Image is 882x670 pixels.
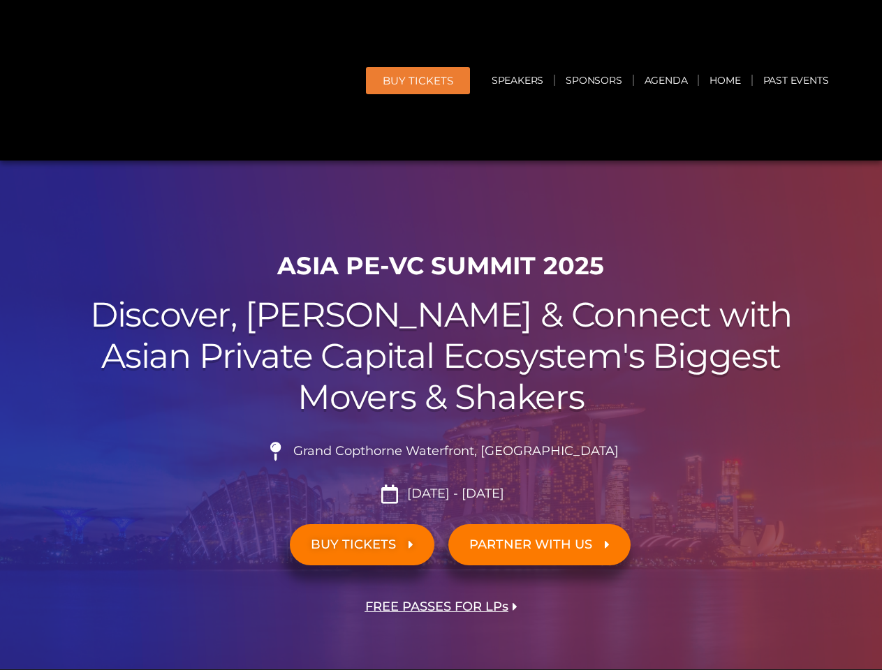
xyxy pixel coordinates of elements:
[290,524,434,565] a: BUY TICKETS
[344,586,538,627] a: FREE PASSES FOR LPs
[365,600,508,613] span: FREE PASSES FOR LPs
[383,75,453,86] span: BUY Tickets
[311,538,396,551] span: BUY TICKETS
[469,538,592,551] span: PARTNER WITH US
[481,64,554,96] a: Speakers
[290,444,619,459] span: Grand Copthorne Waterfront, [GEOGRAPHIC_DATA]​
[50,251,832,281] h1: ASIA PE-VC Summit 2025
[555,64,632,96] a: Sponsors
[50,295,832,417] h2: Discover, [PERSON_NAME] & Connect with Asian Private Capital Ecosystem's Biggest Movers & Shakers
[753,64,839,96] a: Past Events
[448,524,631,565] a: PARTNER WITH US
[699,64,751,96] a: Home
[404,486,504,502] span: [DATE] - [DATE]
[634,64,698,96] a: Agenda
[366,67,470,94] a: BUY Tickets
